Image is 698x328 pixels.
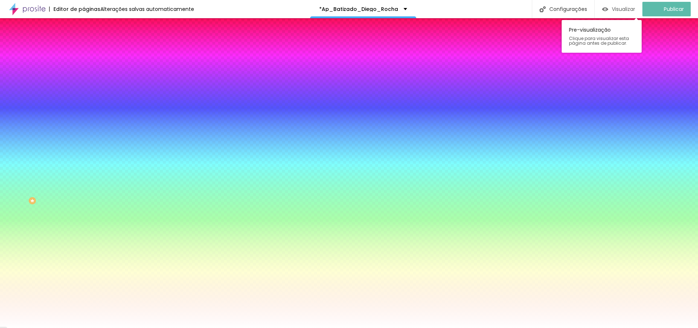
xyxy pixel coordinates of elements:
div: Editor de páginas [49,7,100,12]
img: view-1.svg [602,6,608,12]
button: Publicar [642,2,691,16]
div: Pre-visualização [562,20,642,53]
button: Visualizar [595,2,642,16]
span: Visualizar [612,6,635,12]
span: Clique para visualizar esta página antes de publicar. [569,36,634,45]
p: *Ap_Batizado_Diego_Rocha [319,7,398,12]
div: Alterações salvas automaticamente [100,7,194,12]
span: Publicar [664,6,684,12]
img: Icone [539,6,546,12]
